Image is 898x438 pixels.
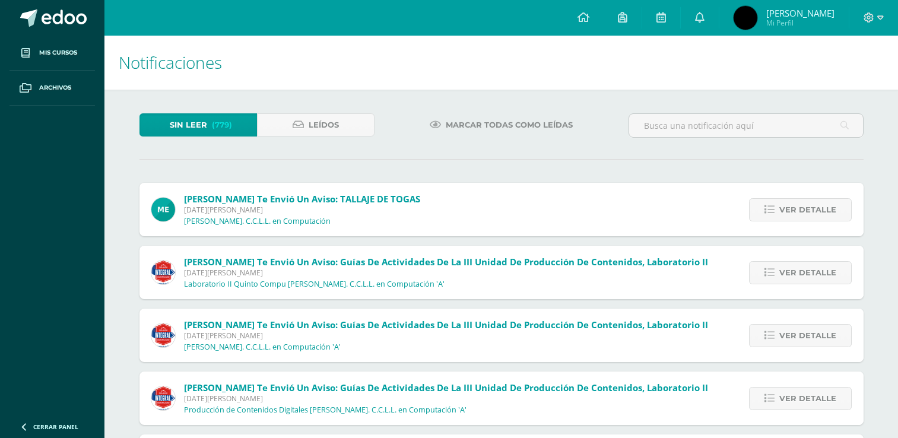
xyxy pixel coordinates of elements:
span: Mis cursos [39,48,77,58]
img: c1f8528ae09fb8474fd735b50c721e50.png [151,261,175,284]
span: [PERSON_NAME] te envió un aviso: Guías de Actividades de la III Unidad de Producción de Contenido... [184,319,708,331]
span: [PERSON_NAME] te envió un aviso: Guías de Actividades de la III Unidad de Producción de Contenido... [184,382,708,393]
span: [DATE][PERSON_NAME] [184,331,708,341]
span: Ver detalle [779,388,836,410]
span: Marcar todas como leídas [446,114,573,136]
span: [PERSON_NAME] [766,7,834,19]
a: Leídos [257,113,375,137]
a: Archivos [9,71,95,106]
span: Leídos [309,114,339,136]
p: [PERSON_NAME]. C.C.L.L. en Computación 'A' [184,342,341,352]
span: [DATE][PERSON_NAME] [184,205,420,215]
img: c105304d023d839b59a15d0bf032229d.png [151,198,175,221]
span: Ver detalle [779,325,836,347]
img: 54aa252da0c4d1e4c4dd682c793290dc.png [734,6,757,30]
img: c1f8528ae09fb8474fd735b50c721e50.png [151,323,175,347]
span: (779) [212,114,232,136]
a: Sin leer(779) [139,113,257,137]
span: Ver detalle [779,199,836,221]
span: [PERSON_NAME] te envió un aviso: TALLAJE DE TOGAS [184,193,420,205]
span: Notificaciones [119,51,222,74]
span: Cerrar panel [33,423,78,431]
a: Mis cursos [9,36,95,71]
span: [DATE][PERSON_NAME] [184,393,708,404]
span: Sin leer [170,114,207,136]
p: [PERSON_NAME]. C.C.L.L. en Computación [184,217,331,226]
span: Ver detalle [779,262,836,284]
p: Laboratorio II Quinto Compu [PERSON_NAME]. C.C.L.L. en Computación 'A' [184,280,445,289]
a: Marcar todas como leídas [415,113,588,137]
img: c1f8528ae09fb8474fd735b50c721e50.png [151,386,175,410]
span: Mi Perfil [766,18,834,28]
span: Archivos [39,83,71,93]
p: Producción de Contenidos Digitales [PERSON_NAME]. C.C.L.L. en Computación 'A' [184,405,467,415]
span: [PERSON_NAME] te envió un aviso: Guías de Actividades de la III Unidad de Producción de Contenido... [184,256,708,268]
input: Busca una notificación aquí [629,114,863,137]
span: [DATE][PERSON_NAME] [184,268,708,278]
